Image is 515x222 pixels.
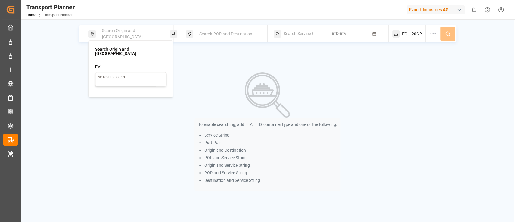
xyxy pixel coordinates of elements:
[102,28,143,39] span: Search Origin and [GEOGRAPHIC_DATA]
[204,147,337,153] li: Origin and Destination
[284,29,313,38] input: Search Service String
[199,31,252,36] span: Search POD and Destination
[198,121,337,128] p: To enable searching, add ETA, ETD, containerType and one of the following:
[411,31,422,37] span: ,20GP
[481,3,494,17] button: Help Center
[204,177,337,184] li: Destination and Service String
[204,140,337,146] li: Port Pair
[245,72,290,118] img: Search
[95,47,166,56] h4: Search Origin and [GEOGRAPHIC_DATA]
[204,132,337,138] li: Service String
[26,3,75,12] div: Transport Planner
[95,77,156,86] input: Search POL
[332,31,346,36] span: ETD-ETA
[204,162,337,169] li: Origin and Service String
[95,72,166,82] p: No results found
[204,170,337,176] li: POD and Service String
[407,5,465,14] div: Evonik Industries AG
[407,4,467,15] button: Evonik Industries AG
[467,3,481,17] button: show 0 new notifications
[402,31,410,37] span: FCL
[326,28,385,40] button: ETD-ETA
[204,155,337,161] li: POL and Service String
[95,62,156,71] input: Search Origin
[26,13,36,17] a: Home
